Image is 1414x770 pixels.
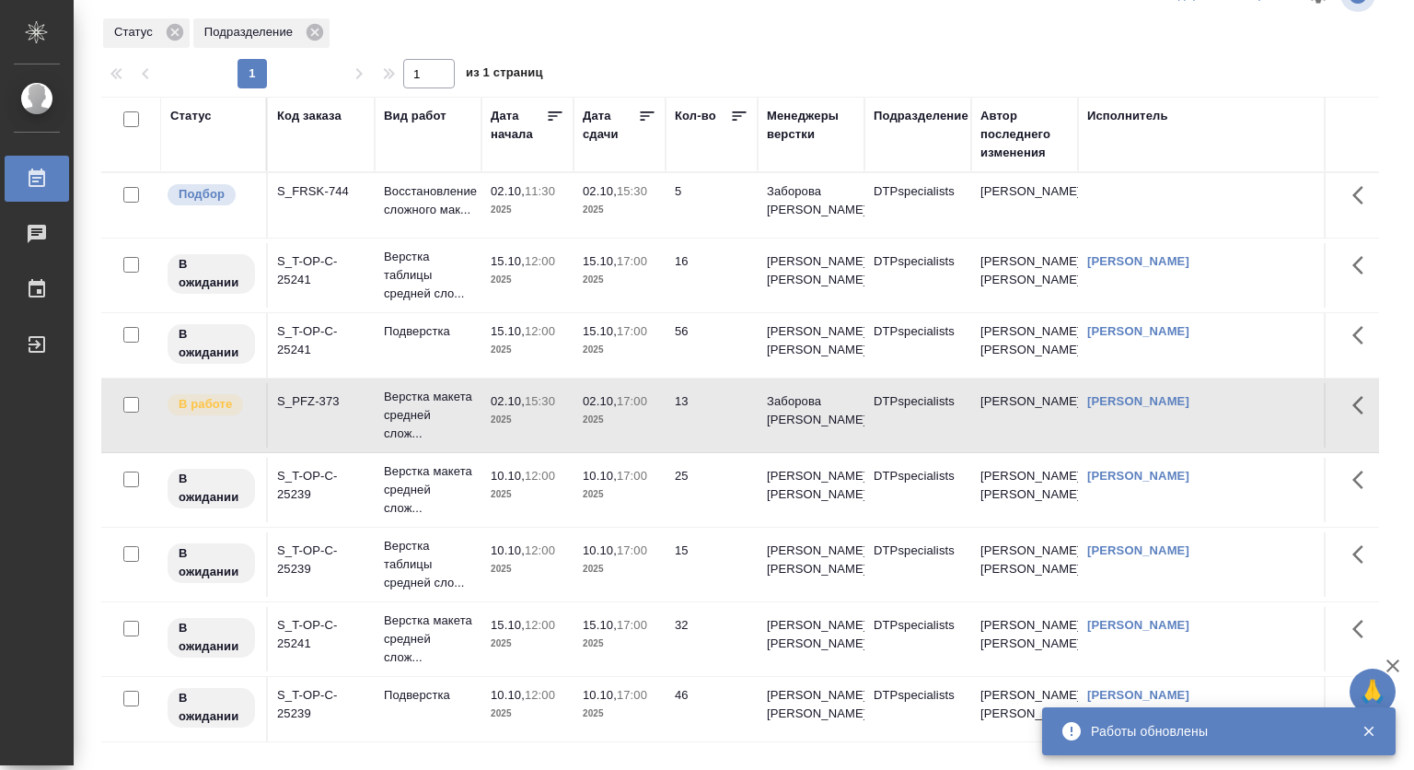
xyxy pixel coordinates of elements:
[666,313,758,378] td: 56
[166,182,257,207] div: Можно подбирать исполнителей
[583,705,656,723] p: 2025
[583,201,656,219] p: 2025
[1087,324,1189,338] a: [PERSON_NAME]
[617,618,647,632] p: 17:00
[277,616,365,653] div: S_T-OP-C-25241
[874,107,968,125] div: Подразделение
[1087,688,1189,702] a: [PERSON_NAME]
[971,532,1078,597] td: [PERSON_NAME] [PERSON_NAME]
[491,485,564,504] p: 2025
[491,543,525,557] p: 10.10,
[1087,618,1189,632] a: [PERSON_NAME]
[617,394,647,408] p: 17:00
[525,469,555,483] p: 12:00
[491,107,546,144] div: Дата начала
[384,322,472,341] p: Подверстка
[491,254,525,268] p: 15.10,
[491,469,525,483] p: 10.10,
[277,182,365,201] div: S_FRSK-744
[666,532,758,597] td: 15
[666,173,758,238] td: 5
[1341,313,1385,357] button: Здесь прячутся важные кнопки
[277,686,365,723] div: S_T-OP-C-25239
[675,107,716,125] div: Кол-во
[666,677,758,741] td: 46
[583,618,617,632] p: 15.10,
[864,383,971,448] td: DTPspecialists
[617,469,647,483] p: 17:00
[1087,107,1168,125] div: Исполнитель
[525,324,555,338] p: 12:00
[384,612,472,667] p: Верстка макета средней слож...
[864,313,971,378] td: DTPspecialists
[525,394,555,408] p: 15:30
[166,252,257,296] div: Исполнитель назначен, приступать к работе пока рано
[583,411,656,429] p: 2025
[767,322,855,359] p: [PERSON_NAME] [PERSON_NAME]
[179,619,244,656] p: В ожидании
[525,254,555,268] p: 12:00
[277,542,365,578] div: S_T-OP-C-25239
[617,254,647,268] p: 17:00
[179,470,244,507] p: В ожидании
[583,254,617,268] p: 15.10,
[980,107,1069,162] div: Автор последнего изменения
[491,635,564,653] p: 2025
[864,607,971,671] td: DTPspecialists
[466,62,543,88] span: из 1 страниц
[617,543,647,557] p: 17:00
[666,243,758,308] td: 16
[384,182,472,219] p: Восстановление сложного мак...
[491,324,525,338] p: 15.10,
[617,184,647,198] p: 15:30
[179,689,244,726] p: В ожидании
[583,469,617,483] p: 10.10,
[193,18,330,48] div: Подразделение
[114,23,159,41] p: Статус
[166,392,257,417] div: Исполнитель выполняет работу
[277,322,365,359] div: S_T-OP-C-25241
[277,392,365,411] div: S_PFZ-373
[864,677,971,741] td: DTPspecialists
[166,322,257,366] div: Исполнитель назначен, приступать к работе пока рано
[491,394,525,408] p: 02.10,
[277,467,365,504] div: S_T-OP-C-25239
[179,544,244,581] p: В ожидании
[971,173,1078,238] td: [PERSON_NAME]
[1350,723,1387,740] button: Закрыть
[166,686,257,729] div: Исполнитель назначен, приступать к работе пока рано
[971,243,1078,308] td: [PERSON_NAME] [PERSON_NAME]
[1341,383,1385,427] button: Здесь прячутся важные кнопки
[1341,607,1385,651] button: Здесь прячутся важные кнопки
[103,18,190,48] div: Статус
[971,313,1078,378] td: [PERSON_NAME] [PERSON_NAME]
[1341,532,1385,577] button: Здесь прячутся важные кнопки
[583,341,656,359] p: 2025
[583,184,617,198] p: 02.10,
[971,383,1078,448] td: [PERSON_NAME]
[491,560,564,578] p: 2025
[491,618,525,632] p: 15.10,
[583,635,656,653] p: 2025
[525,543,555,557] p: 12:00
[491,341,564,359] p: 2025
[384,537,472,592] p: Верстка таблицы средней сло...
[864,173,971,238] td: DTPspecialists
[384,462,472,518] p: Верстка макета средней слож...
[1087,469,1189,483] a: [PERSON_NAME]
[767,107,855,144] div: Менеджеры верстки
[767,686,855,723] p: [PERSON_NAME] [PERSON_NAME]
[767,182,855,219] p: Заборова [PERSON_NAME]
[384,248,472,303] p: Верстка таблицы средней сло...
[617,324,647,338] p: 17:00
[491,688,525,702] p: 10.10,
[166,616,257,659] div: Исполнитель назначен, приступать к работе пока рано
[1350,669,1396,715] button: 🙏
[583,688,617,702] p: 10.10,
[767,616,855,653] p: [PERSON_NAME] [PERSON_NAME]
[491,201,564,219] p: 2025
[1357,672,1388,711] span: 🙏
[491,411,564,429] p: 2025
[179,185,225,204] p: Подбор
[583,271,656,289] p: 2025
